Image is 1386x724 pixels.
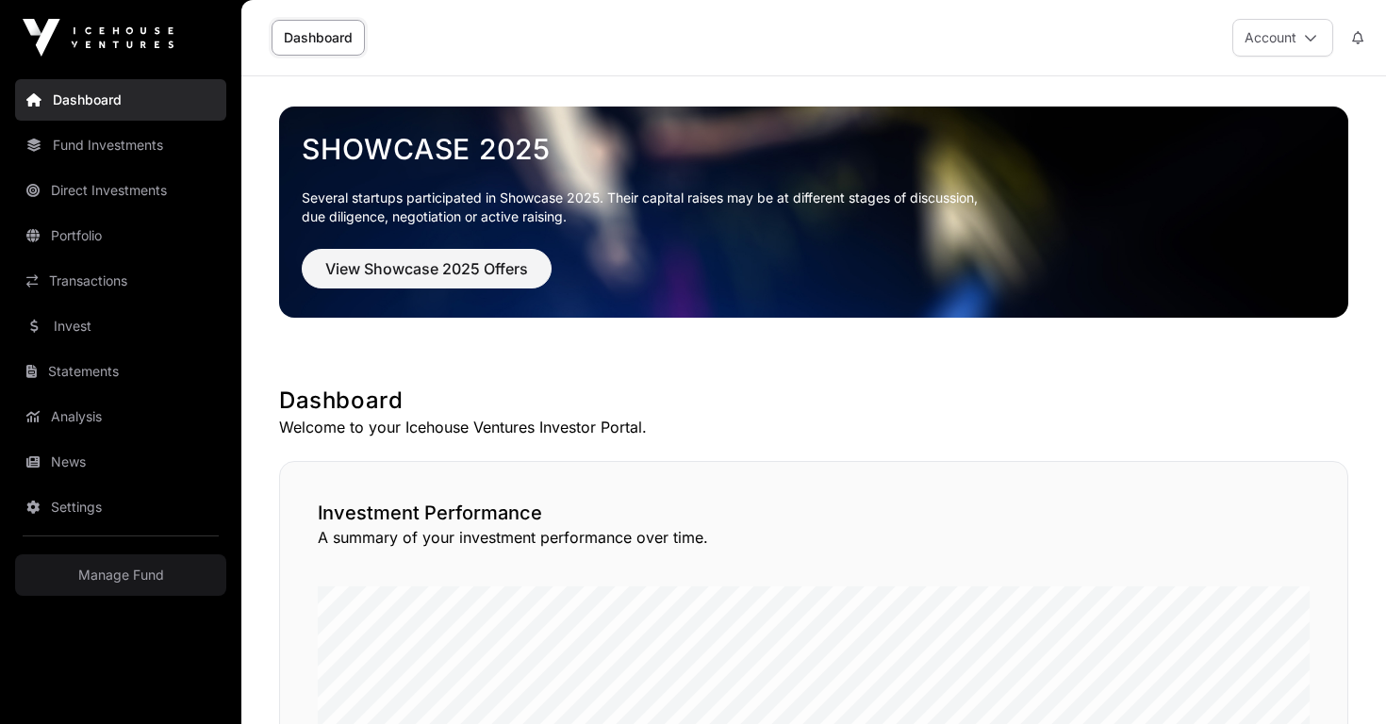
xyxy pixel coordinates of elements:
[15,351,226,392] a: Statements
[325,257,528,280] span: View Showcase 2025 Offers
[15,79,226,121] a: Dashboard
[1232,19,1333,57] button: Account
[279,416,1348,438] p: Welcome to your Icehouse Ventures Investor Portal.
[302,249,552,288] button: View Showcase 2025 Offers
[318,500,1310,526] h2: Investment Performance
[15,486,226,528] a: Settings
[279,107,1348,318] img: Showcase 2025
[15,396,226,437] a: Analysis
[302,132,1326,166] a: Showcase 2025
[15,441,226,483] a: News
[15,170,226,211] a: Direct Investments
[15,124,226,166] a: Fund Investments
[23,19,173,57] img: Icehouse Ventures Logo
[318,526,1310,549] p: A summary of your investment performance over time.
[302,189,1326,226] p: Several startups participated in Showcase 2025. Their capital raises may be at different stages o...
[15,554,226,596] a: Manage Fund
[272,20,365,56] a: Dashboard
[15,215,226,256] a: Portfolio
[302,268,552,287] a: View Showcase 2025 Offers
[279,386,1348,416] h1: Dashboard
[15,260,226,302] a: Transactions
[15,305,226,347] a: Invest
